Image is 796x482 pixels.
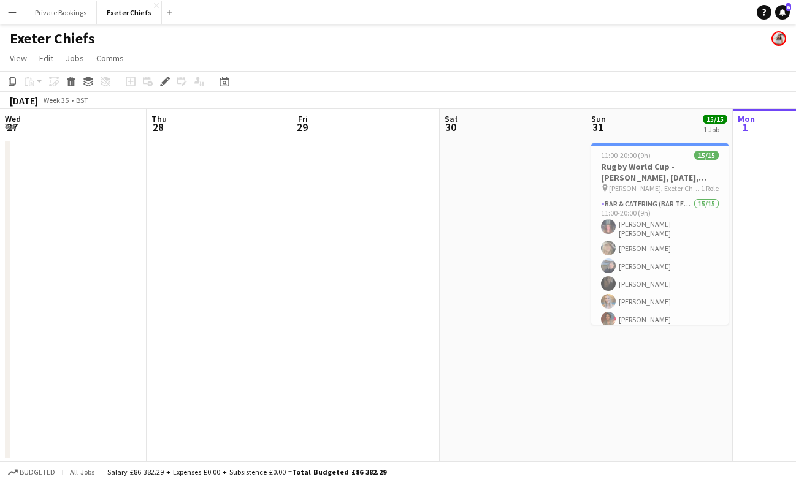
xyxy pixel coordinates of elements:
span: 1 Role [701,184,719,193]
button: Exeter Chiefs [97,1,162,24]
div: 1 Job [703,125,727,134]
span: Week 35 [40,96,71,105]
span: 11:00-20:00 (9h) [601,151,651,160]
app-job-card: 11:00-20:00 (9h)15/15Rugby World Cup - [PERSON_NAME], [DATE], Match Day Bar [PERSON_NAME], Exeter... [591,143,729,325]
span: Jobs [66,53,84,64]
span: Sat [445,113,458,124]
span: Comms [96,53,124,64]
a: Comms [91,50,129,66]
span: 6 [786,3,791,11]
a: Jobs [61,50,89,66]
span: 28 [150,120,167,134]
div: Salary £86 382.29 + Expenses £0.00 + Subsistence £0.00 = [107,467,386,476]
span: View [10,53,27,64]
span: All jobs [67,467,97,476]
h1: Exeter Chiefs [10,29,95,48]
span: Sun [591,113,606,124]
span: 15/15 [694,151,719,160]
app-user-avatar: Jordan Pike [771,31,786,46]
button: Budgeted [6,465,57,479]
span: 30 [443,120,458,134]
span: 27 [3,120,21,134]
span: Thu [151,113,167,124]
a: Edit [34,50,58,66]
span: 29 [296,120,308,134]
div: [DATE] [10,94,38,107]
span: [PERSON_NAME], Exeter Chiefs [609,184,701,193]
span: 1 [736,120,755,134]
span: Edit [39,53,53,64]
div: BST [76,96,88,105]
button: Private Bookings [25,1,97,24]
span: 31 [589,120,606,134]
span: Wed [5,113,21,124]
span: 15/15 [703,115,727,124]
a: 6 [775,5,790,20]
span: Fri [298,113,308,124]
span: Mon [738,113,755,124]
a: View [5,50,32,66]
h3: Rugby World Cup - [PERSON_NAME], [DATE], Match Day Bar [591,161,729,183]
span: Total Budgeted £86 382.29 [292,467,386,476]
span: Budgeted [20,468,55,476]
